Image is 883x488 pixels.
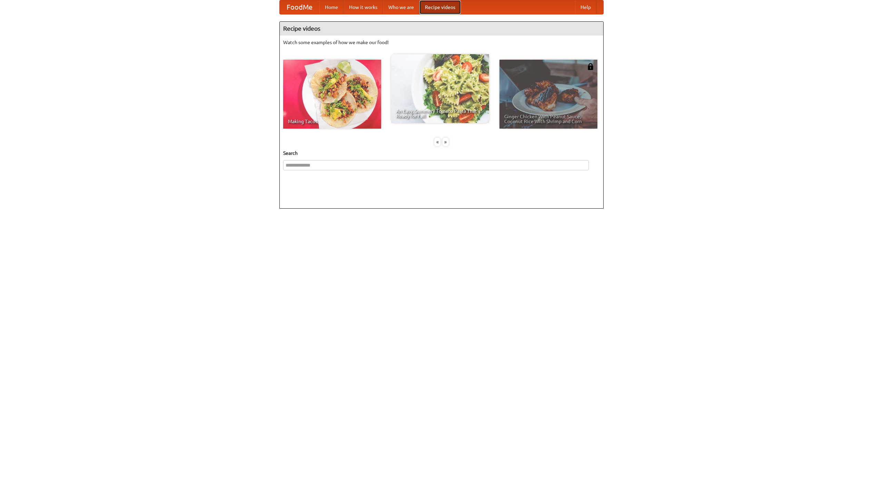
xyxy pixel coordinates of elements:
div: » [443,138,449,146]
a: Home [319,0,344,14]
h5: Search [283,150,600,157]
a: Help [575,0,596,14]
span: An Easy, Summery Tomato Pasta That's Ready for Fall [396,109,484,118]
span: Making Tacos [288,119,376,124]
a: How it works [344,0,383,14]
a: Who we are [383,0,419,14]
a: FoodMe [280,0,319,14]
h4: Recipe videos [280,22,603,36]
a: Recipe videos [419,0,461,14]
a: An Easy, Summery Tomato Pasta That's Ready for Fall [391,54,489,123]
div: « [434,138,440,146]
p: Watch some examples of how we make our food! [283,39,600,46]
img: 483408.png [587,63,594,70]
a: Making Tacos [283,60,381,129]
